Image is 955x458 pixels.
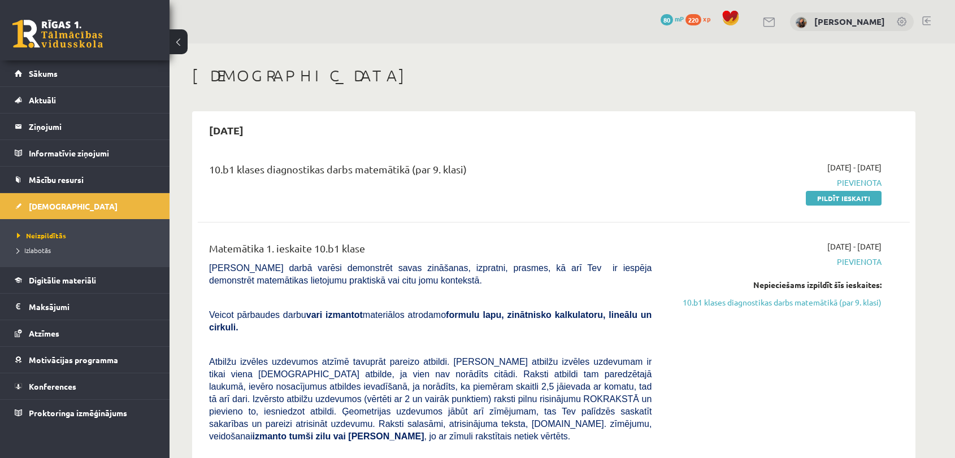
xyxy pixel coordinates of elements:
[685,14,716,23] a: 220 xp
[29,95,56,105] span: Aktuāli
[15,320,155,346] a: Atzīmes
[29,381,76,391] span: Konferences
[29,355,118,365] span: Motivācijas programma
[209,162,652,182] div: 10.b1 klases diagnostikas darbs matemātikā (par 9. klasi)
[253,431,286,441] b: izmanto
[29,68,58,78] span: Sākums
[29,175,84,185] span: Mācību resursi
[209,241,652,261] div: Matemātika 1. ieskaite 10.b1 klase
[668,296,882,308] a: 10.b1 klases diagnostikas darbs matemātikā (par 9. klasi)
[814,16,885,27] a: [PERSON_NAME]
[29,201,118,211] span: [DEMOGRAPHIC_DATA]
[685,14,701,25] span: 220
[198,117,255,143] h2: [DATE]
[827,162,882,173] span: [DATE] - [DATE]
[17,245,158,255] a: Izlabotās
[15,114,155,139] a: Ziņojumi
[675,14,684,23] span: mP
[29,294,155,320] legend: Maksājumi
[15,347,155,373] a: Motivācijas programma
[209,357,652,441] span: Atbilžu izvēles uzdevumos atzīmē tavuprāt pareizo atbildi. [PERSON_NAME] atbilžu izvēles uzdevuma...
[703,14,710,23] span: xp
[289,431,424,441] b: tumši zilu vai [PERSON_NAME]
[806,191,882,206] a: Pildīt ieskaiti
[661,14,684,23] a: 80 mP
[796,17,807,28] img: Sabīne Eiklone
[15,373,155,399] a: Konferences
[192,66,915,85] h1: [DEMOGRAPHIC_DATA]
[209,310,652,332] b: formulu lapu, zinātnisko kalkulatoru, lineālu un cirkuli.
[827,241,882,252] span: [DATE] - [DATE]
[668,256,882,268] span: Pievienota
[15,294,155,320] a: Maksājumi
[209,310,652,332] span: Veicot pārbaudes darbu materiālos atrodamo
[15,267,155,293] a: Digitālie materiāli
[15,140,155,166] a: Informatīvie ziņojumi
[29,328,59,338] span: Atzīmes
[29,275,96,285] span: Digitālie materiāli
[15,167,155,193] a: Mācību resursi
[17,231,66,240] span: Neizpildītās
[306,310,363,320] b: vari izmantot
[661,14,673,25] span: 80
[29,114,155,139] legend: Ziņojumi
[17,230,158,241] a: Neizpildītās
[12,20,103,48] a: Rīgas 1. Tālmācības vidusskola
[15,193,155,219] a: [DEMOGRAPHIC_DATA]
[15,400,155,426] a: Proktoringa izmēģinājums
[17,246,51,255] span: Izlabotās
[15,60,155,86] a: Sākums
[209,263,652,285] span: [PERSON_NAME] darbā varēsi demonstrēt savas zināšanas, izpratni, prasmes, kā arī Tev ir iespēja d...
[15,87,155,113] a: Aktuāli
[668,177,882,189] span: Pievienota
[29,408,127,418] span: Proktoringa izmēģinājums
[668,279,882,291] div: Nepieciešams izpildīt šīs ieskaites:
[29,140,155,166] legend: Informatīvie ziņojumi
